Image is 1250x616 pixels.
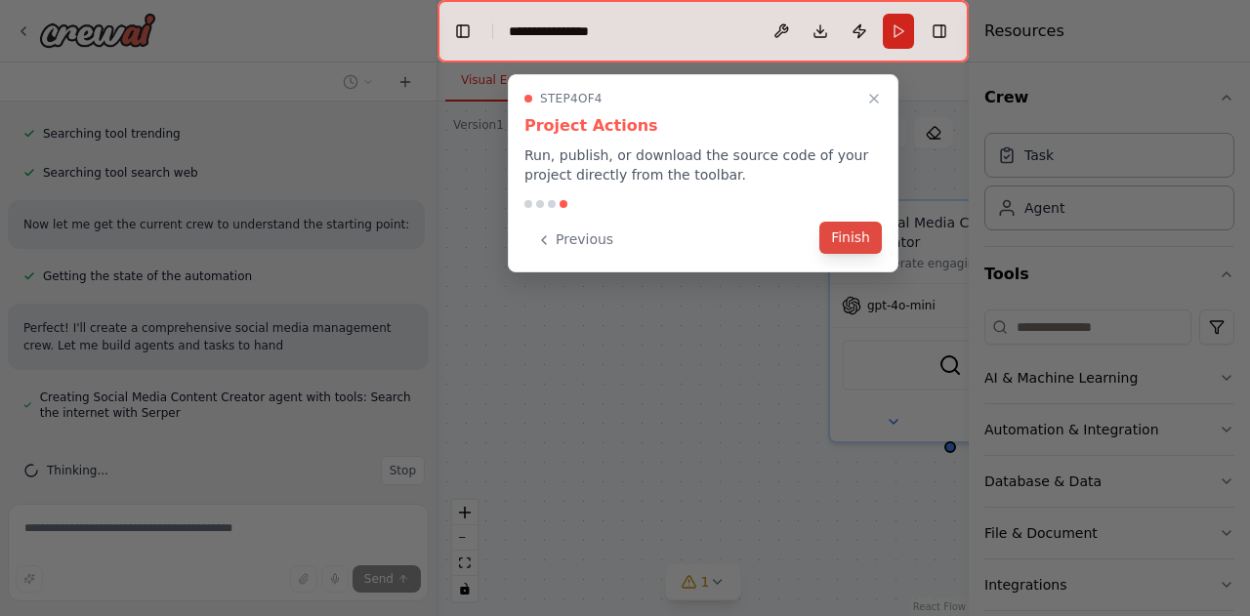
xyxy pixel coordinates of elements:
[540,91,603,106] span: Step 4 of 4
[524,224,625,256] button: Previous
[449,18,477,45] button: Hide left sidebar
[819,222,882,254] button: Finish
[862,87,886,110] button: Close walkthrough
[524,145,882,185] p: Run, publish, or download the source code of your project directly from the toolbar.
[524,114,882,138] h3: Project Actions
